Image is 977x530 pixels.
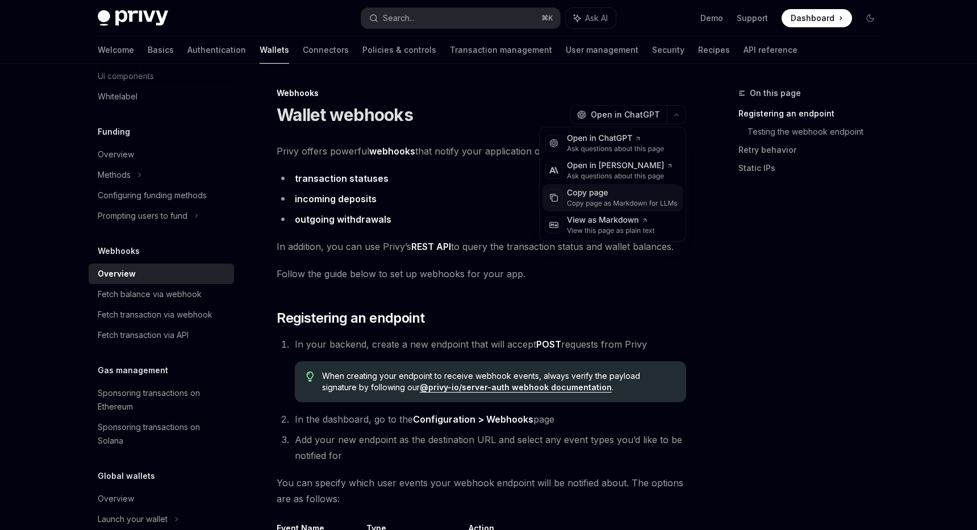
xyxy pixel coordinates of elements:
[566,8,616,28] button: Ask AI
[277,143,686,159] span: Privy offers powerful that notify your application of updates to:
[322,370,675,393] span: When creating your endpoint to receive webhook events, always verify the payload signature by fol...
[98,125,130,139] h5: Funding
[277,105,413,125] h1: Wallet webhooks
[277,239,686,254] span: In addition, you can use Privy’s to query the transaction status and wallet balances.
[89,284,234,304] a: Fetch balance via webhook
[98,512,168,526] div: Launch your wallet
[89,383,234,417] a: Sponsoring transactions on Ethereum
[744,36,798,64] a: API reference
[98,209,187,223] div: Prompting users to fund
[295,214,391,226] a: outgoing withdrawals
[277,87,686,99] div: Webhooks
[187,36,246,64] a: Authentication
[567,187,678,199] div: Copy page
[567,172,673,181] div: Ask questions about this page
[567,226,655,235] div: View this page as plain text
[861,9,879,27] button: Toggle dark mode
[567,133,664,144] div: Open in ChatGPT
[148,36,174,64] a: Basics
[89,304,234,325] a: Fetch transaction via webhook
[570,105,667,124] button: Open in ChatGPT
[277,266,686,282] span: Follow the guide below to set up webhooks for your app.
[98,386,227,414] div: Sponsoring transactions on Ethereum
[295,173,389,185] a: transaction statuses
[413,414,533,425] strong: Configuration > Webhooks
[98,469,155,483] h5: Global wallets
[98,244,140,258] h5: Webhooks
[450,36,552,64] a: Transaction management
[98,10,168,26] img: dark logo
[541,14,553,23] span: ⌘ K
[782,9,852,27] a: Dashboard
[306,372,314,382] svg: Tip
[700,12,723,24] a: Demo
[303,36,349,64] a: Connectors
[295,339,647,350] span: In your backend, create a new endpoint that will accept requests from Privy
[369,145,415,157] strong: webhooks
[567,160,673,172] div: Open in [PERSON_NAME]
[566,36,638,64] a: User management
[98,364,168,377] h5: Gas management
[89,185,234,206] a: Configuring funding methods
[89,86,234,107] a: Whitelabel
[98,189,207,202] div: Configuring funding methods
[585,12,608,24] span: Ask AI
[591,109,660,120] span: Open in ChatGPT
[98,287,202,301] div: Fetch balance via webhook
[738,105,888,123] a: Registering an endpoint
[567,144,664,153] div: Ask questions about this page
[411,241,451,253] a: REST API
[536,339,561,350] strong: POST
[567,215,655,226] div: View as Markdown
[652,36,684,64] a: Security
[295,414,554,425] span: In the dashboard, go to the page
[738,159,888,177] a: Static IPs
[738,141,888,159] a: Retry behavior
[791,12,834,24] span: Dashboard
[420,382,612,393] a: @privy-io/server-auth webhook documentation
[89,325,234,345] a: Fetch transaction via API
[89,264,234,284] a: Overview
[89,144,234,165] a: Overview
[89,417,234,451] a: Sponsoring transactions on Solana
[567,199,678,208] div: Copy page as Markdown for LLMs
[98,267,136,281] div: Overview
[383,11,415,25] div: Search...
[361,8,560,28] button: Search...⌘K
[737,12,768,24] a: Support
[89,489,234,509] a: Overview
[260,36,289,64] a: Wallets
[98,420,227,448] div: Sponsoring transactions on Solana
[295,434,682,461] span: Add your new endpoint as the destination URL and select any event types you’d like to be notified...
[277,475,686,507] span: You can specify which user events your webhook endpoint will be notified about. The options are a...
[748,123,888,141] a: Testing the webhook endpoint
[98,308,212,322] div: Fetch transaction via webhook
[98,492,134,506] div: Overview
[98,90,137,103] div: Whitelabel
[277,309,424,327] span: Registering an endpoint
[362,36,436,64] a: Policies & controls
[295,193,377,205] a: incoming deposits
[698,36,730,64] a: Recipes
[98,328,189,342] div: Fetch transaction via API
[98,36,134,64] a: Welcome
[750,86,801,100] span: On this page
[98,148,134,161] div: Overview
[98,168,131,182] div: Methods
